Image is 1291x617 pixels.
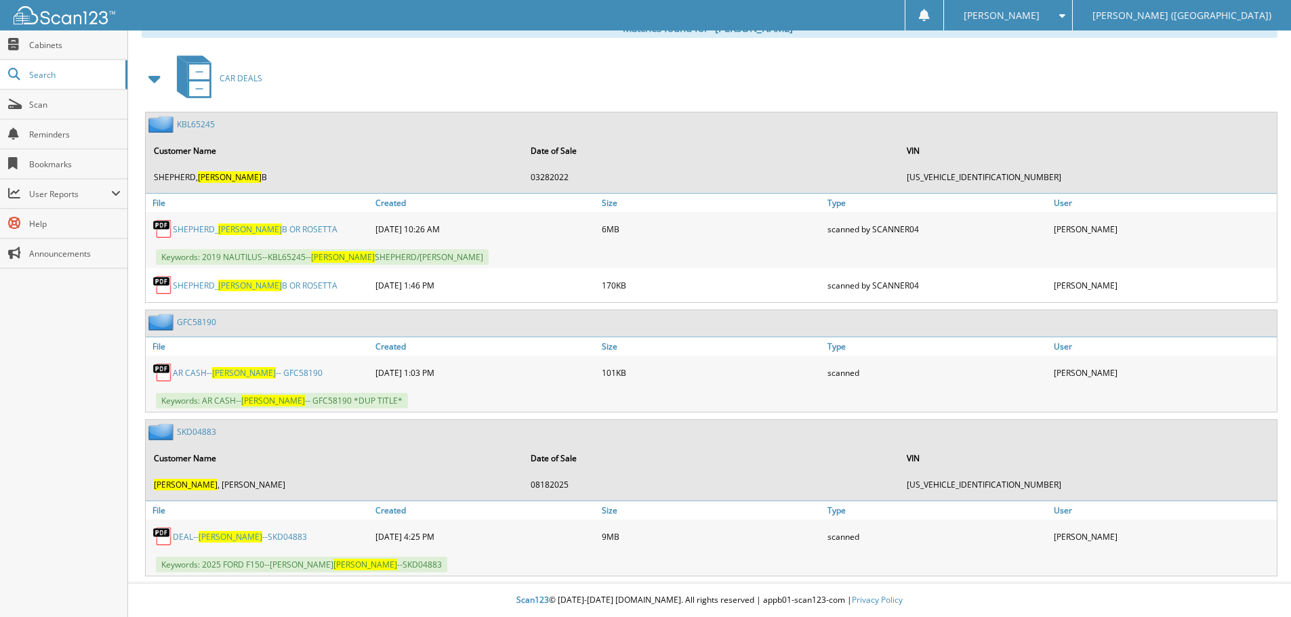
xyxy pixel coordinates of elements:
[516,594,549,605] span: Scan123
[1050,272,1277,299] div: [PERSON_NAME]
[147,137,522,165] th: Customer Name
[218,224,282,235] span: [PERSON_NAME]
[1050,359,1277,386] div: [PERSON_NAME]
[156,249,489,265] span: Keywords: 2019 NAUTILUS--KBL65245-- SHEPHERD/[PERSON_NAME]
[146,337,372,356] a: File
[29,39,121,51] span: Cabinets
[220,72,262,84] span: CAR DEALS
[29,69,119,81] span: Search
[598,215,825,242] div: 6MB
[524,166,899,188] td: 03282022
[1092,12,1271,20] span: [PERSON_NAME] ([GEOGRAPHIC_DATA])
[1050,215,1277,242] div: [PERSON_NAME]
[372,501,598,519] a: Created
[173,280,337,291] a: SHEPHERD_[PERSON_NAME]B OR ROSETTA
[173,531,307,542] a: DEAL--[PERSON_NAME]--SKD04883
[824,359,1050,386] div: scanned
[372,523,598,550] div: [DATE] 4:25 PM
[152,275,173,295] img: PDF.png
[146,194,372,212] a: File
[29,218,121,230] span: Help
[824,523,1050,550] div: scanned
[146,501,372,519] a: File
[372,272,598,299] div: [DATE] 1:46 PM
[824,215,1050,242] div: scanned by SCANNER04
[900,473,1275,496] td: [US_VEHICLE_IDENTIFICATION_NUMBER]
[156,557,447,572] span: Keywords: 2025 FORD F150--[PERSON_NAME] --SKD04883
[152,219,173,239] img: PDF.png
[964,12,1040,20] span: [PERSON_NAME]
[900,444,1275,472] th: VIN
[852,594,903,605] a: Privacy Policy
[156,393,408,408] span: Keywords: AR CASH-- -- GFC58190 *DUP TITLE*
[177,316,216,328] a: GFC58190
[177,426,216,438] a: SKD04883
[598,337,825,356] a: Size
[29,129,121,140] span: Reminders
[154,479,218,490] span: [PERSON_NAME]
[128,584,1291,617] div: © [DATE]-[DATE] [DOMAIN_NAME]. All rights reserved | appb01-scan123-com |
[598,359,825,386] div: 101KB
[148,314,177,331] img: folder2.png
[147,473,522,496] td: , [PERSON_NAME]
[824,272,1050,299] div: scanned by SCANNER04
[372,359,598,386] div: [DATE] 1:03 PM
[372,194,598,212] a: Created
[173,224,337,235] a: SHEPHERD_[PERSON_NAME]B OR ROSETTA
[169,51,262,105] a: CAR DEALS
[824,194,1050,212] a: Type
[598,272,825,299] div: 170KB
[198,171,262,183] span: [PERSON_NAME]
[241,395,305,406] span: [PERSON_NAME]
[524,444,899,472] th: Date of Sale
[598,501,825,519] a: Size
[152,526,173,547] img: PDF.png
[824,501,1050,519] a: Type
[900,137,1275,165] th: VIN
[152,362,173,383] img: PDF.png
[29,99,121,110] span: Scan
[1050,523,1277,550] div: [PERSON_NAME]
[598,523,825,550] div: 9MB
[218,280,282,291] span: [PERSON_NAME]
[14,6,115,24] img: scan123-logo-white.svg
[147,444,522,472] th: Customer Name
[29,248,121,259] span: Announcements
[29,188,111,200] span: User Reports
[333,559,397,570] span: [PERSON_NAME]
[1050,337,1277,356] a: User
[173,367,323,379] a: AR CASH--[PERSON_NAME]-- GFC58190
[372,215,598,242] div: [DATE] 10:26 AM
[524,473,899,496] td: 08182025
[311,251,375,263] span: [PERSON_NAME]
[1050,501,1277,519] a: User
[524,137,899,165] th: Date of Sale
[1050,194,1277,212] a: User
[147,166,522,188] td: SHEPHERD, B
[29,158,121,170] span: Bookmarks
[177,119,215,130] a: KBL65245
[148,116,177,133] img: folder2.png
[824,337,1050,356] a: Type
[372,337,598,356] a: Created
[199,531,262,542] span: [PERSON_NAME]
[148,423,177,440] img: folder2.png
[212,367,276,379] span: [PERSON_NAME]
[900,166,1275,188] td: [US_VEHICLE_IDENTIFICATION_NUMBER]
[598,194,825,212] a: Size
